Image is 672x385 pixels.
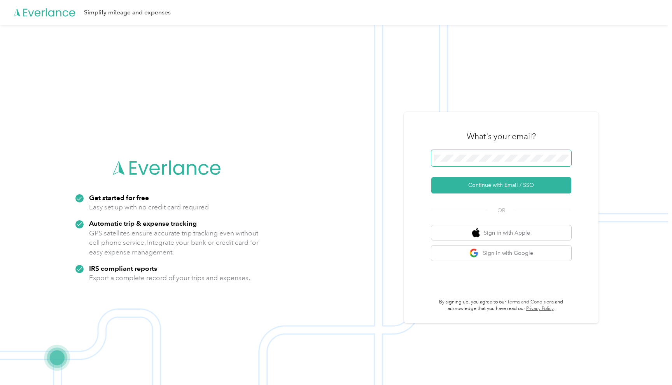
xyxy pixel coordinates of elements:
div: Simplify mileage and expenses [84,8,171,17]
a: Privacy Policy [526,306,554,312]
iframe: Everlance-gr Chat Button Frame [628,341,672,385]
strong: IRS compliant reports [89,264,157,272]
a: Terms and Conditions [507,299,554,305]
img: google logo [469,248,479,258]
span: OR [488,206,515,214]
h3: What's your email? [467,131,536,142]
p: GPS satellites ensure accurate trip tracking even without cell phone service. Integrate your bank... [89,228,259,257]
p: Easy set up with no credit card required [89,202,209,212]
p: By signing up, you agree to our and acknowledge that you have read our . [431,299,571,312]
button: google logoSign in with Google [431,246,571,261]
strong: Get started for free [89,193,149,202]
strong: Automatic trip & expense tracking [89,219,197,227]
button: apple logoSign in with Apple [431,225,571,240]
img: apple logo [472,228,480,238]
button: Continue with Email / SSO [431,177,571,193]
p: Export a complete record of your trips and expenses. [89,273,250,283]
